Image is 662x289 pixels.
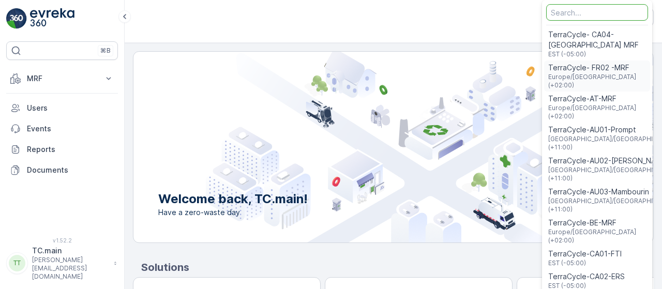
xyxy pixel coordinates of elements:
p: [PERSON_NAME][EMAIL_ADDRESS][DOMAIN_NAME] [32,256,109,281]
p: TC.main [32,246,109,256]
span: EST (-05:00) [548,50,646,58]
p: Users [27,103,114,113]
span: TerraCycle-BE-MRF [548,218,646,228]
span: Europe/[GEOGRAPHIC_DATA] (+02:00) [548,73,646,89]
p: Reports [27,144,114,155]
span: TerraCycle-CA01-FTI [548,249,622,259]
img: city illustration [206,52,653,242]
span: EST (-05:00) [548,259,622,267]
span: Europe/[GEOGRAPHIC_DATA] (+02:00) [548,104,646,120]
p: MRF [27,73,97,84]
input: Search... [546,4,648,21]
p: ⌘B [100,47,111,55]
span: v 1.52.2 [6,237,118,244]
a: Events [6,118,118,139]
img: logo [6,8,27,29]
a: Users [6,98,118,118]
button: MRF [6,68,118,89]
img: logo_light-DOdMpM7g.png [30,8,74,29]
span: Have a zero-waste day [158,207,308,218]
a: Documents [6,160,118,180]
span: TerraCycle-CA02-ERS [548,271,625,282]
div: TT [9,255,25,271]
p: Documents [27,165,114,175]
a: Reports [6,139,118,160]
span: TerraCycle- CA04-[GEOGRAPHIC_DATA] MRF [548,29,646,50]
p: Welcome back, TC.main! [158,191,308,207]
span: TerraCycle-AT-MRF [548,94,646,104]
span: TerraCycle- FR02 -MRF [548,63,646,73]
p: Solutions [141,260,654,275]
button: TTTC.main[PERSON_NAME][EMAIL_ADDRESS][DOMAIN_NAME] [6,246,118,281]
p: Events [27,124,114,134]
span: Europe/[GEOGRAPHIC_DATA] (+02:00) [548,228,646,245]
